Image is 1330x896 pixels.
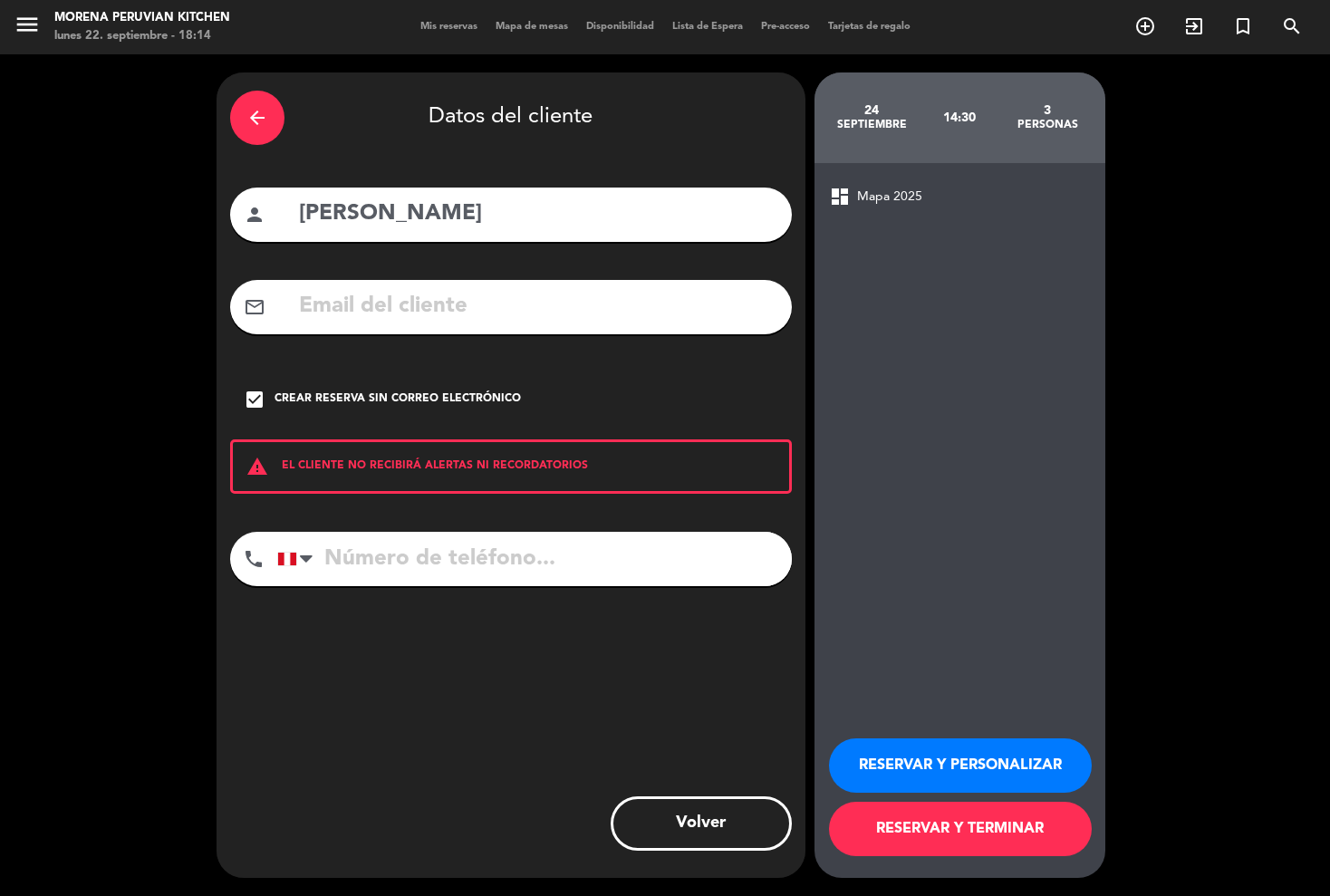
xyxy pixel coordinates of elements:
span: Disponibilidad [577,22,663,32]
span: Tarjetas de regalo [819,22,920,32]
div: Crear reserva sin correo electrónico [275,390,521,409]
button: Volver [611,796,792,851]
div: 24 [828,103,916,118]
span: dashboard [829,186,851,207]
button: RESERVAR Y PERSONALIZAR [829,738,1092,793]
span: Pre-acceso [752,22,819,32]
i: turned_in_not [1232,15,1254,37]
span: Mapa 2025 [857,187,922,207]
i: check_box [244,389,265,410]
span: Mapa de mesas [487,22,577,32]
i: person [244,204,265,226]
span: Mis reservas [411,22,487,32]
div: septiembre [828,118,916,132]
i: menu [14,11,41,38]
i: search [1281,15,1303,37]
span: Lista de Espera [663,22,752,32]
input: Número de teléfono... [277,532,792,586]
i: warning [233,456,282,477]
div: EL CLIENTE NO RECIBIRÁ ALERTAS NI RECORDATORIOS [230,439,792,494]
div: 14:30 [916,86,1004,149]
button: RESERVAR Y TERMINAR [829,802,1092,856]
div: lunes 22. septiembre - 18:14 [54,27,230,45]
i: add_circle_outline [1134,15,1156,37]
input: Nombre del cliente [297,196,778,233]
button: menu [14,11,41,44]
div: 3 [1004,103,1092,118]
input: Email del cliente [297,288,778,325]
div: Peru (Perú): +51 [278,533,320,585]
div: Morena Peruvian Kitchen [54,9,230,27]
div: personas [1004,118,1092,132]
div: Datos del cliente [230,86,792,149]
i: phone [243,548,265,570]
i: exit_to_app [1183,15,1205,37]
i: mail_outline [244,296,265,318]
i: arrow_back [246,107,268,129]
